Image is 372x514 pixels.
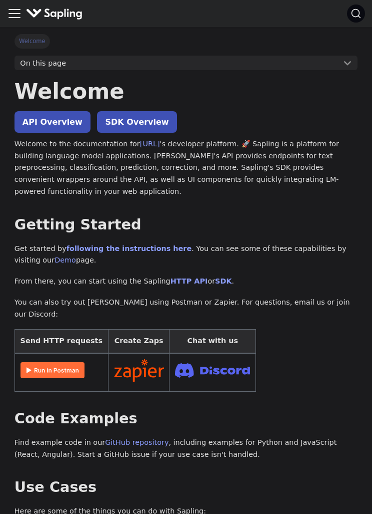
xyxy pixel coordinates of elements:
img: Run in Postman [20,362,84,378]
th: Create Zaps [108,330,169,353]
a: [URL] [140,140,160,148]
th: Chat with us [169,330,256,353]
img: Sapling.ai [26,7,83,21]
a: Sapling.aiSapling.ai [26,7,86,21]
a: GitHub repository [105,438,168,446]
button: Toggle navigation bar [7,6,22,21]
p: Get started by . You can see some of these capabilities by visiting our page. [14,243,357,267]
a: SDK [215,277,231,285]
a: following the instructions here [66,244,191,252]
img: Connect in Zapier [114,359,164,382]
p: Welcome to the documentation for 's developer platform. 🚀 Sapling is a platform for building lang... [14,138,357,198]
a: SDK Overview [97,111,176,133]
img: Join Discord [175,360,250,381]
p: Find example code in our , including examples for Python and JavaScript (React, Angular). Start a... [14,437,357,461]
p: You can also try out [PERSON_NAME] using Postman or Zapier. For questions, email us or join our D... [14,297,357,321]
h1: Welcome [14,78,357,105]
h2: Code Examples [14,410,357,428]
a: HTTP API [170,277,208,285]
button: Search (Command+K) [347,5,365,23]
h2: Getting Started [14,216,357,234]
h2: Use Cases [14,478,357,496]
p: From there, you can start using the Sapling or . [14,276,357,288]
button: On this page [14,56,357,71]
a: Demo [54,256,76,264]
th: Send HTTP requests [14,330,108,353]
nav: Breadcrumbs [14,34,357,48]
a: API Overview [14,111,90,133]
span: Welcome [14,34,50,48]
